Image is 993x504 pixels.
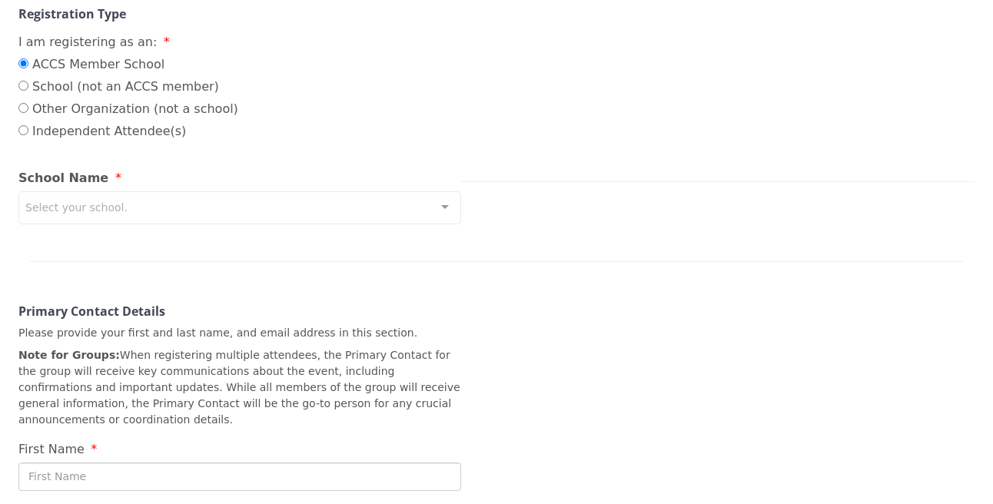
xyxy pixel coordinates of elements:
strong: Registration Type [18,5,126,22]
input: Other Organization (not a school) [18,103,28,113]
label: Other Organization (not a school) [18,100,238,118]
input: School (not an ACCS member) [18,81,28,91]
strong: Note for Groups: [18,349,120,361]
p: Please provide your first and last name, and email address in this section. [18,325,461,341]
label: School (not an ACCS member) [18,78,238,96]
span: Select your school. [25,198,128,216]
input: Independent Attendee(s) [18,125,28,135]
span: First Name [18,442,85,456]
strong: Primary Contact Details [18,303,165,320]
span: I am registering as an: [18,35,157,49]
input: First Name [18,463,461,491]
p: When registering multiple attendees, the Primary Contact for the group will receive key communica... [18,347,461,428]
span: School Name [18,171,108,185]
input: ACCS Member School [18,58,28,68]
label: Independent Attendee(s) [18,122,238,141]
label: ACCS Member School [18,55,238,74]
